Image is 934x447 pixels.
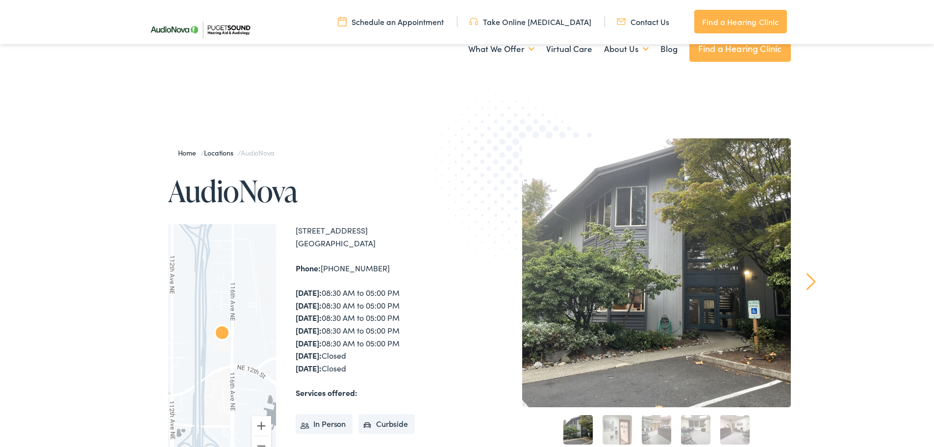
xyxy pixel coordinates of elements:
[241,148,274,158] span: AudioNova
[720,415,750,445] a: 5
[296,387,357,398] strong: Services offered:
[296,224,467,249] div: [STREET_ADDRESS] [GEOGRAPHIC_DATA]
[604,31,649,67] a: About Us
[178,148,201,158] a: Home
[296,287,322,298] strong: [DATE]:
[660,31,678,67] a: Blog
[603,415,632,445] a: 2
[617,16,626,27] img: utility icon
[469,16,591,27] a: Take Online [MEDICAL_DATA]
[168,175,467,207] h1: AudioNova
[296,338,322,348] strong: [DATE]:
[296,287,467,374] div: 08:30 AM to 05:00 PM 08:30 AM to 05:00 PM 08:30 AM to 05:00 PM 08:30 AM to 05:00 PM 08:30 AM to 0...
[296,312,322,323] strong: [DATE]:
[210,322,234,346] div: AudioNova
[563,415,593,445] a: 1
[681,415,710,445] a: 4
[296,350,322,361] strong: [DATE]:
[296,414,353,434] li: In Person
[296,363,322,373] strong: [DATE]:
[617,16,669,27] a: Contact Us
[469,16,478,27] img: utility icon
[204,148,238,158] a: Locations
[178,148,275,158] span: / /
[642,415,671,445] a: 3
[296,325,322,336] strong: [DATE]:
[296,262,467,275] div: [PHONE_NUMBER]
[252,416,271,436] button: Zoom in
[806,273,815,290] a: Next
[689,35,791,62] a: Find a Hearing Clinic
[694,10,786,33] a: Find a Hearing Clinic
[338,16,444,27] a: Schedule an Appointment
[296,300,322,311] strong: [DATE]:
[546,31,592,67] a: Virtual Care
[338,16,347,27] img: utility icon
[468,31,534,67] a: What We Offer
[296,263,321,273] strong: Phone:
[358,414,415,434] li: Curbside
